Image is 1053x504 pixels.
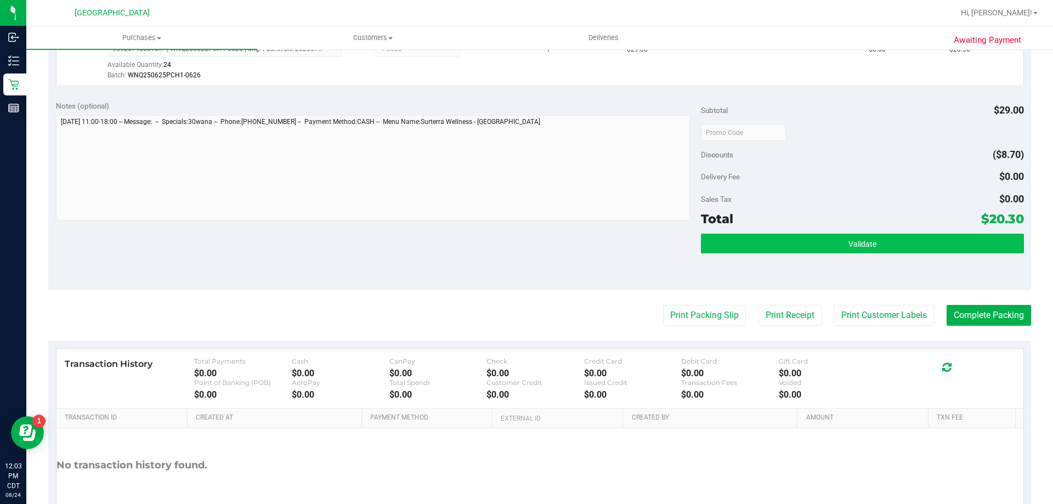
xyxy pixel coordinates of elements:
span: Notes (optional) [56,101,109,110]
span: Delivery Fee [701,172,740,181]
div: Credit Card [584,357,682,365]
div: $0.00 [779,389,876,400]
div: Cash [292,357,389,365]
a: Purchases [26,26,257,49]
div: Point of Banking (POB) [194,378,292,387]
div: Issued Credit [584,378,682,387]
inline-svg: Reports [8,103,19,114]
inline-svg: Retail [8,79,19,90]
a: Transaction ID [65,414,183,422]
span: $20.30 [981,211,1024,226]
span: 24 [163,61,171,69]
iframe: Resource center [11,416,44,449]
p: 08/24 [5,491,21,499]
div: $0.00 [681,368,779,378]
div: $0.00 [584,389,682,400]
inline-svg: Inbound [8,32,19,43]
div: $0.00 [194,368,292,378]
div: CanPay [389,357,487,365]
button: Print Customer Labels [834,305,934,326]
button: Print Receipt [758,305,822,326]
span: Subtotal [701,106,728,115]
div: Total Payments [194,357,292,365]
span: Total [701,211,733,226]
inline-svg: Inventory [8,55,19,66]
div: Debit Card [681,357,779,365]
a: Created At [196,414,357,422]
span: ($8.70) [993,149,1024,160]
button: Validate [701,234,1023,253]
div: $0.00 [486,368,584,378]
div: $0.00 [292,389,389,400]
div: AeroPay [292,378,389,387]
span: Hi, [PERSON_NAME]! [961,8,1032,17]
div: $0.00 [584,368,682,378]
span: Purchases [26,33,257,43]
input: Promo Code [701,124,786,141]
span: Batch: [107,71,126,79]
button: Print Packing Slip [663,305,746,326]
a: Txn Fee [937,414,1011,422]
div: No transaction history found. [56,428,207,502]
a: Deliveries [488,26,719,49]
span: Customers [258,33,488,43]
a: Amount [806,414,924,422]
span: Discounts [701,145,733,165]
iframe: Resource center unread badge [32,415,46,428]
div: Check [486,357,584,365]
div: Gift Card [779,357,876,365]
div: Transaction Fees [681,378,779,387]
span: $0.00 [999,193,1024,205]
div: Available Quantity: [107,57,354,78]
span: Validate [848,240,876,248]
div: $0.00 [389,389,487,400]
div: $0.00 [194,389,292,400]
a: Customers [257,26,488,49]
div: $0.00 [486,389,584,400]
span: Sales Tax [701,195,732,203]
span: Awaiting Payment [954,34,1021,47]
div: $0.00 [292,368,389,378]
div: $0.00 [779,368,876,378]
div: Voided [779,378,876,387]
span: $29.00 [994,104,1024,116]
a: Payment Method [370,414,488,422]
div: $0.00 [389,368,487,378]
p: 12:03 PM CDT [5,461,21,491]
button: Complete Packing [947,305,1031,326]
div: $0.00 [681,389,779,400]
span: $0.00 [999,171,1024,182]
span: WNQ250625PCH1-0626 [128,71,201,79]
a: Created By [632,414,793,422]
th: External ID [492,409,622,428]
span: [GEOGRAPHIC_DATA] [75,8,150,18]
span: Deliveries [574,33,633,43]
div: Customer Credit [486,378,584,387]
div: Total Spendr [389,378,487,387]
